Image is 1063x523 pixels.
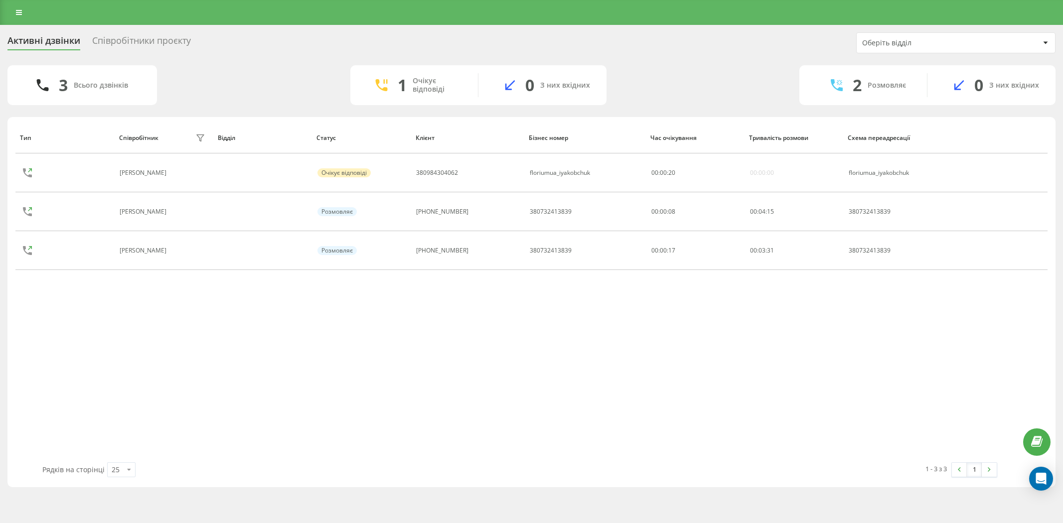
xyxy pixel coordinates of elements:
div: [PERSON_NAME] [120,169,169,176]
div: З них вхідних [989,81,1039,90]
div: Оберіть відділ [862,39,981,47]
div: Активні дзвінки [7,35,80,51]
div: 00:00:17 [651,247,739,254]
span: Рядків на сторінці [42,465,105,474]
span: 04 [759,207,765,216]
div: Співробітники проєкту [92,35,191,51]
div: Розмовляє [317,207,357,216]
div: 00:00:08 [651,208,739,215]
div: [PHONE_NUMBER] [416,208,468,215]
div: Статус [316,134,406,141]
div: Open Intercom Messenger [1029,467,1053,491]
div: 380732413839 [530,247,572,254]
div: Розмовляє [317,246,357,255]
a: 1 [967,463,982,477]
span: 00 [651,168,658,177]
div: Всього дзвінків [74,81,128,90]
div: floriumua_iyakobchuk [849,169,943,176]
div: Клієнт [416,134,520,141]
div: 1 [398,76,407,95]
div: 380732413839 [530,208,572,215]
div: [PHONE_NUMBER] [416,247,468,254]
div: Бізнес номер [529,134,641,141]
div: З них вхідних [540,81,590,90]
div: 380732413839 [849,247,943,254]
div: 0 [974,76,983,95]
div: Очікує відповіді [413,77,463,94]
span: 20 [668,168,675,177]
div: Схема переадресації [848,134,944,141]
div: : : [750,247,774,254]
div: 380732413839 [849,208,943,215]
div: Час очікування [650,134,740,141]
div: floriumua_iyakobchuk [530,169,590,176]
span: 15 [767,207,774,216]
div: Тривалість розмови [749,134,838,141]
div: 25 [112,465,120,475]
span: 00 [660,168,667,177]
span: 00 [750,246,757,255]
div: Співробітник [119,134,158,141]
div: 0 [525,76,534,95]
div: [PERSON_NAME] [120,247,169,254]
span: 03 [759,246,765,255]
div: Розмовляє [868,81,906,90]
span: 31 [767,246,774,255]
div: : : [651,169,675,176]
div: 380984304062 [416,169,458,176]
div: Тип [20,134,109,141]
div: 2 [853,76,862,95]
div: 1 - 3 з 3 [925,464,947,474]
div: Очікує відповіді [317,168,371,177]
div: Відділ [218,134,307,141]
span: 00 [750,207,757,216]
div: 00:00:00 [750,169,774,176]
div: 3 [59,76,68,95]
div: [PERSON_NAME] [120,208,169,215]
div: : : [750,208,774,215]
